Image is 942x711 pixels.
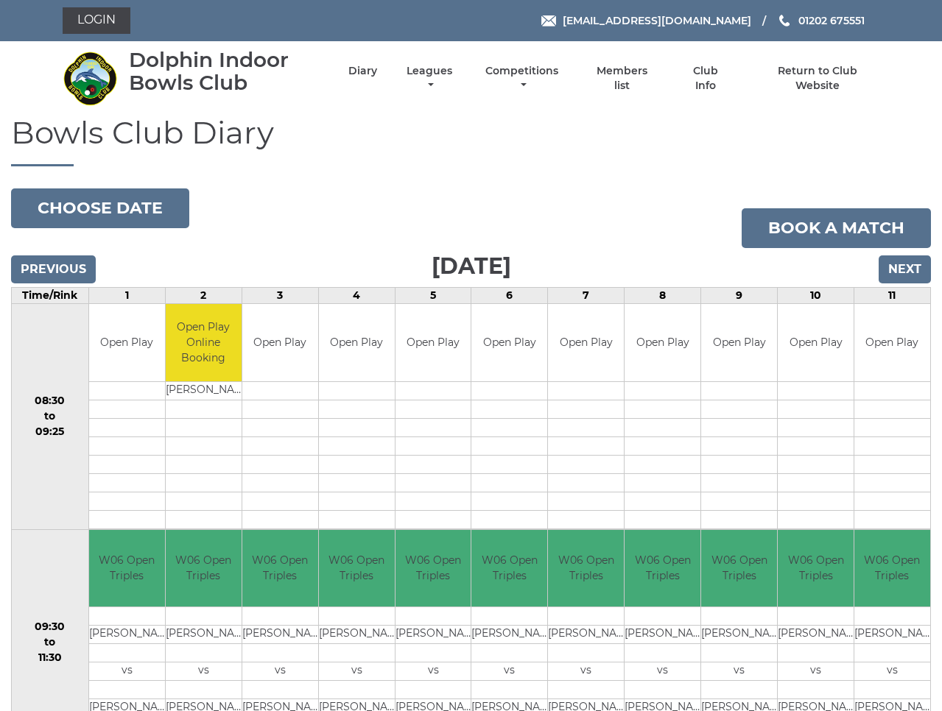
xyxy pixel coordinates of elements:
a: Competitions [482,64,563,93]
td: W06 Open Triples [396,530,471,607]
td: vs [89,662,165,681]
td: vs [548,662,624,681]
td: Open Play Online Booking [166,304,242,381]
td: Open Play [319,304,395,381]
span: 01202 675551 [798,14,865,27]
td: 11 [854,288,930,304]
td: Open Play [548,304,624,381]
span: [EMAIL_ADDRESS][DOMAIN_NAME] [563,14,751,27]
td: vs [242,662,318,681]
h1: Bowls Club Diary [11,116,931,166]
td: Open Play [701,304,777,381]
td: 8 [625,288,701,304]
td: W06 Open Triples [319,530,395,607]
td: Open Play [89,304,165,381]
td: vs [625,662,700,681]
button: Choose date [11,188,189,228]
a: Members list [588,64,655,93]
a: Email [EMAIL_ADDRESS][DOMAIN_NAME] [541,13,751,29]
td: 9 [701,288,778,304]
td: Open Play [396,304,471,381]
td: vs [396,662,471,681]
td: Open Play [625,304,700,381]
td: 2 [165,288,242,304]
td: [PERSON_NAME] [319,626,395,644]
td: Open Play [778,304,854,381]
td: vs [701,662,777,681]
td: [PERSON_NAME] [396,626,471,644]
td: 3 [242,288,318,304]
td: W06 Open Triples [166,530,242,607]
td: Time/Rink [12,288,89,304]
td: W06 Open Triples [778,530,854,607]
td: 1 [88,288,165,304]
td: W06 Open Triples [701,530,777,607]
td: 6 [471,288,548,304]
td: W06 Open Triples [89,530,165,607]
td: 5 [395,288,471,304]
input: Next [879,255,931,283]
td: W06 Open Triples [242,530,318,607]
td: [PERSON_NAME] [242,626,318,644]
td: vs [166,662,242,681]
td: Open Play [854,304,930,381]
td: vs [319,662,395,681]
td: vs [471,662,547,681]
td: [PERSON_NAME] [854,626,930,644]
a: Leagues [403,64,456,93]
td: Open Play [471,304,547,381]
a: Club Info [682,64,730,93]
div: Dolphin Indoor Bowls Club [129,49,323,94]
td: 10 [778,288,854,304]
input: Previous [11,255,96,283]
td: Open Play [242,304,318,381]
a: Book a match [742,208,931,248]
td: vs [778,662,854,681]
img: Email [541,15,556,26]
td: W06 Open Triples [471,530,547,607]
td: [PERSON_NAME] [701,626,777,644]
td: [PERSON_NAME] [166,381,242,400]
img: Dolphin Indoor Bowls Club [63,51,118,106]
td: [PERSON_NAME] [625,626,700,644]
td: vs [854,662,930,681]
td: [PERSON_NAME] [89,626,165,644]
td: [PERSON_NAME] [166,626,242,644]
td: [PERSON_NAME] [471,626,547,644]
td: 7 [548,288,625,304]
a: Diary [348,64,377,78]
td: [PERSON_NAME] [778,626,854,644]
img: Phone us [779,15,790,26]
a: Login [63,7,130,34]
td: W06 Open Triples [548,530,624,607]
a: Return to Club Website [755,64,879,93]
td: 08:30 to 09:25 [12,304,89,530]
a: Phone us 01202 675551 [777,13,865,29]
td: [PERSON_NAME] [548,626,624,644]
td: W06 Open Triples [854,530,930,607]
td: W06 Open Triples [625,530,700,607]
td: 4 [318,288,395,304]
